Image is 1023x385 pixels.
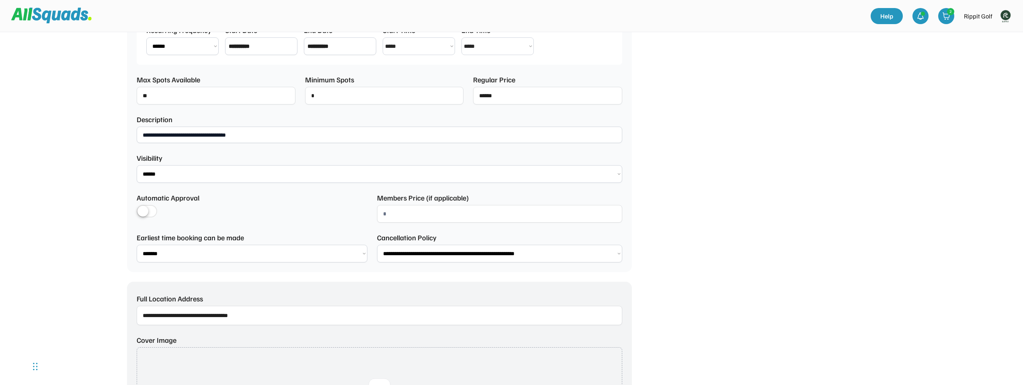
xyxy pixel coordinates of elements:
div: Rippit Golf [964,11,992,21]
img: Squad%20Logo.svg [11,8,92,23]
div: Full Location Address [137,293,203,304]
a: Help [871,8,903,24]
img: bell-03%20%281%29.svg [916,12,925,20]
div: Minimum Spots [305,74,354,85]
div: Max Spots Available [137,74,200,85]
img: shopping-cart-01%20%281%29.svg [942,12,950,20]
div: Earliest time booking can be made [137,232,244,243]
div: Regular Price [473,74,515,85]
div: Description [137,114,172,125]
div: 2 [947,8,954,14]
div: Visibility [137,153,181,164]
div: Cancellation Policy [377,232,437,243]
div: Cover Image [137,335,176,346]
div: Automatic Approval [137,192,199,203]
img: Rippitlogov2_green.png [997,8,1013,24]
div: Members Price (if applicable) [377,192,469,203]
